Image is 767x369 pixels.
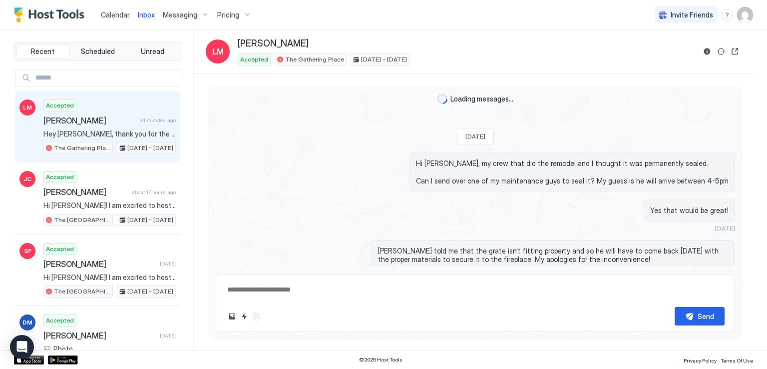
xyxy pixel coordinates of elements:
[729,45,741,57] button: Open reservation
[71,44,124,58] button: Scheduled
[43,115,136,125] span: [PERSON_NAME]
[671,10,713,19] span: Invite Friends
[217,10,239,19] span: Pricing
[359,356,402,363] span: © 2025 Host Tools
[138,10,155,19] span: Inbox
[54,215,110,224] span: The [GEOGRAPHIC_DATA]
[140,117,176,123] span: 34 minutes ago
[127,215,173,224] span: [DATE] - [DATE]
[450,94,513,103] span: Loading messages...
[141,47,164,56] span: Unread
[101,9,130,20] a: Calendar
[698,311,714,321] div: Send
[132,189,176,195] span: about 17 hours ago
[160,332,176,339] span: [DATE]
[43,129,176,138] span: Hey [PERSON_NAME], thank you for the quick response and action. We completely get it and figured ...
[101,10,130,19] span: Calendar
[46,316,74,325] span: Accepted
[737,7,753,23] div: User profile
[43,187,128,197] span: [PERSON_NAME]
[31,69,180,86] input: Input Field
[46,172,74,181] span: Accepted
[238,310,250,322] button: Quick reply
[10,335,34,359] div: Open Intercom Messenger
[126,44,179,58] button: Unread
[138,9,155,20] a: Inbox
[416,159,729,185] span: Hi [PERSON_NAME], my crew that did the remodel and I thought it was permanently sealed. Can I sen...
[721,354,753,365] a: Terms Of Use
[54,287,110,296] span: The [GEOGRAPHIC_DATA]
[127,143,173,152] span: [DATE] - [DATE]
[43,259,156,269] span: [PERSON_NAME]
[675,307,725,325] button: Send
[24,246,31,255] span: SF
[684,357,717,363] span: Privacy Policy
[23,174,31,183] span: JC
[285,55,344,64] span: The Gathering Place
[701,45,713,57] button: Reservation information
[226,310,238,322] button: Upload image
[160,260,176,267] span: [DATE]
[212,45,224,57] span: LM
[14,7,89,22] a: Host Tools Logo
[14,42,181,61] div: tab-group
[14,355,44,364] a: App Store
[54,143,110,152] span: The Gathering Place
[127,287,173,296] span: [DATE] - [DATE]
[437,94,447,104] div: loading
[23,103,32,112] span: LM
[46,244,74,253] span: Accepted
[238,38,309,49] span: [PERSON_NAME]
[378,246,729,290] span: [PERSON_NAME] told me that the grate isn’t fitting property and so he will have to come back [DAT...
[53,344,73,353] span: Photo
[721,357,753,363] span: Terms Of Use
[715,45,727,57] button: Sync reservation
[163,10,197,19] span: Messaging
[650,206,729,215] span: Yes that would be great!
[16,44,69,58] button: Recent
[43,273,176,282] span: Hi [PERSON_NAME]! I am excited to host you at The [GEOGRAPHIC_DATA]! LOCATION: [STREET_ADDRESS] K...
[465,132,485,140] span: [DATE]
[46,101,74,110] span: Accepted
[684,354,717,365] a: Privacy Policy
[31,47,54,56] span: Recent
[361,55,407,64] span: [DATE] - [DATE]
[721,9,733,21] div: menu
[240,55,268,64] span: Accepted
[43,201,176,210] span: Hi [PERSON_NAME]! I am excited to host you at The [GEOGRAPHIC_DATA]! LOCATION: [STREET_ADDRESS] K...
[43,330,156,340] span: [PERSON_NAME]
[22,318,32,327] span: DM
[81,47,115,56] span: Scheduled
[48,355,78,364] a: Google Play Store
[715,224,735,232] span: [DATE]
